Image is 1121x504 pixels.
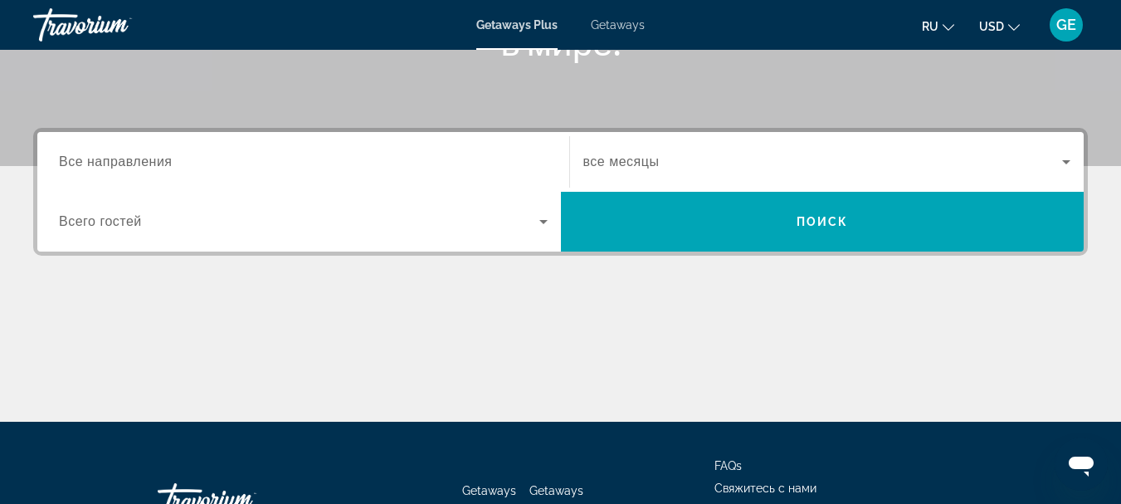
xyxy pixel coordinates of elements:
[37,132,1084,252] div: Search widget
[979,20,1004,33] span: USD
[797,215,849,228] span: Поиск
[59,214,142,228] span: Всего гостей
[714,482,816,495] a: Свяжитесь с нами
[1055,438,1108,491] iframe: Кнопка запуска окна обмена сообщениями
[476,18,558,32] a: Getaways Plus
[561,192,1084,252] button: Поиск
[979,14,1020,38] button: Change currency
[33,3,199,46] a: Travorium
[591,18,645,32] a: Getaways
[1056,17,1076,33] span: GE
[462,484,516,497] a: Getaways
[59,154,173,169] span: Все направления
[583,154,660,169] span: все месяцы
[922,14,954,38] button: Change language
[1045,7,1088,42] button: User Menu
[714,459,742,472] a: FAQs
[922,20,938,33] span: ru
